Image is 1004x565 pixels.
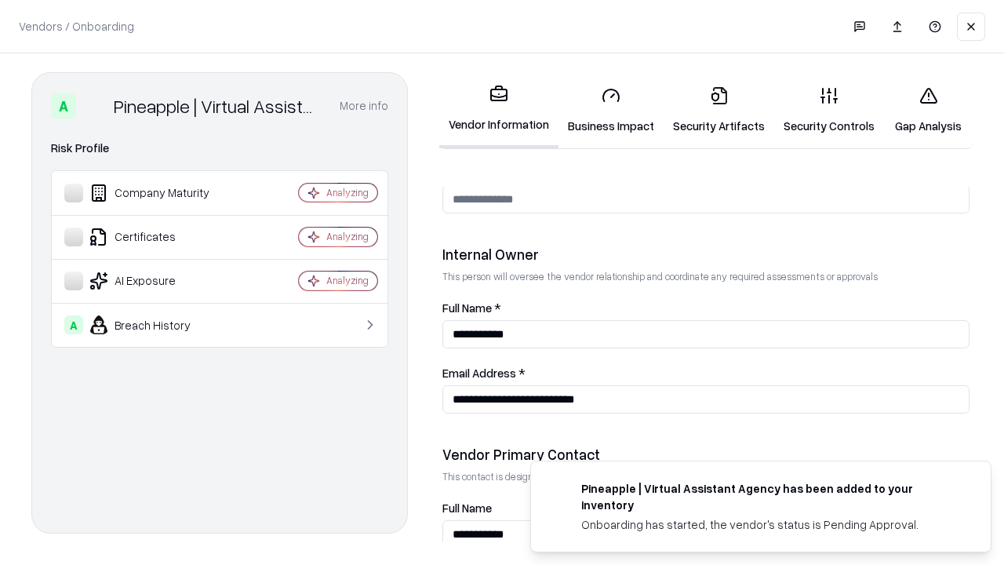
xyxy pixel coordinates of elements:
[558,74,664,147] a: Business Impact
[326,230,369,243] div: Analyzing
[82,93,107,118] img: Pineapple | Virtual Assistant Agency
[51,93,76,118] div: A
[442,367,969,379] label: Email Address *
[442,245,969,264] div: Internal Owner
[326,186,369,199] div: Analyzing
[64,272,252,290] div: AI Exposure
[64,315,252,334] div: Breach History
[884,74,973,147] a: Gap Analysis
[550,480,569,499] img: trypineapple.com
[774,74,884,147] a: Security Controls
[114,93,321,118] div: Pineapple | Virtual Assistant Agency
[581,516,953,533] div: Onboarding has started, the vendor's status is Pending Approval.
[64,228,252,246] div: Certificates
[19,18,134,35] p: Vendors / Onboarding
[442,302,969,314] label: Full Name *
[64,184,252,202] div: Company Maturity
[442,445,969,464] div: Vendor Primary Contact
[581,480,953,513] div: Pineapple | Virtual Assistant Agency has been added to your inventory
[51,139,388,158] div: Risk Profile
[439,72,558,148] a: Vendor Information
[442,502,969,514] label: Full Name
[64,315,83,334] div: A
[326,274,369,287] div: Analyzing
[664,74,774,147] a: Security Artifacts
[442,470,969,483] p: This contact is designated to receive the assessment request from Shift
[442,270,969,283] p: This person will oversee the vendor relationship and coordinate any required assessments or appro...
[340,92,388,120] button: More info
